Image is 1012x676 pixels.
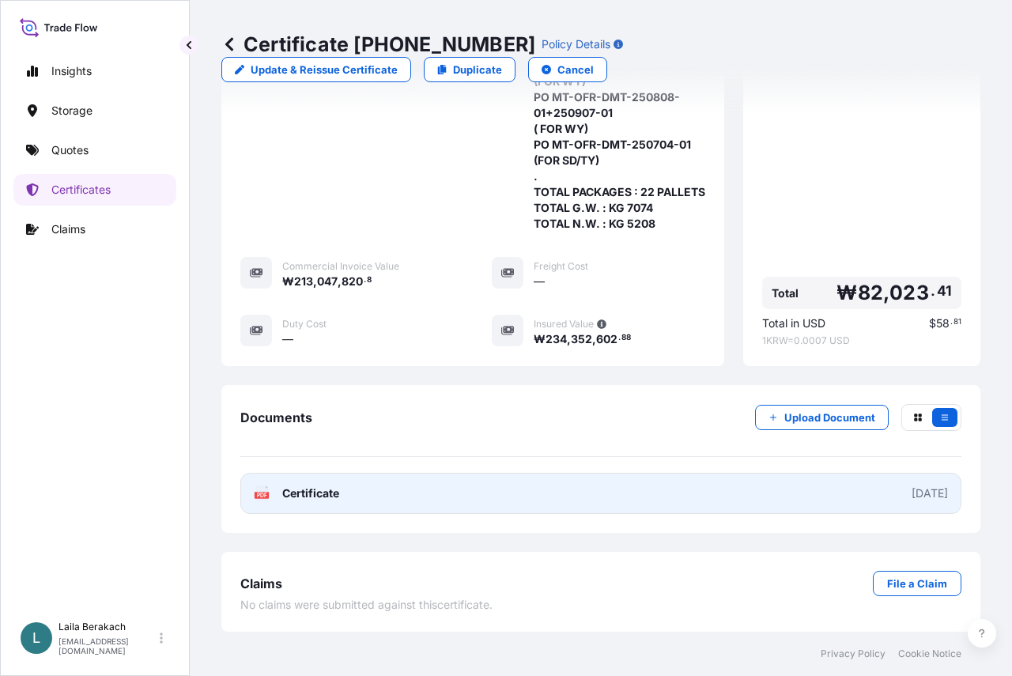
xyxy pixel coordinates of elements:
a: Claims [13,213,176,245]
span: , [313,276,317,287]
p: Cancel [557,62,594,77]
span: — [282,331,293,347]
p: Update & Reissue Certificate [251,62,398,77]
p: File a Claim [887,576,947,591]
span: 234 [546,334,567,345]
span: Documents [240,410,312,425]
span: Total [772,285,799,301]
text: PDF [257,493,267,498]
span: Commercial Invoice Value [282,260,399,273]
a: Storage [13,95,176,127]
span: — [534,274,545,289]
span: , [567,334,571,345]
button: Cancel [528,57,607,82]
span: ₩ [836,283,857,303]
a: Privacy Policy [821,648,885,660]
a: Certificates [13,174,176,206]
a: Update & Reissue Certificate [221,57,411,82]
span: , [592,334,596,345]
span: 82 [858,283,883,303]
span: Duty Cost [282,318,327,330]
span: 213 [294,276,313,287]
p: Insights [51,63,92,79]
span: No claims were submitted against this certificate . [240,597,493,613]
span: 047 [317,276,338,287]
a: File a Claim [873,571,961,596]
span: 88 [621,335,631,341]
span: 352 [571,334,592,345]
button: Upload Document [755,405,889,430]
a: Cookie Notice [898,648,961,660]
p: Policy Details [542,36,610,52]
p: [EMAIL_ADDRESS][DOMAIN_NAME] [59,636,157,655]
span: . [931,286,935,296]
span: L [32,630,40,646]
p: Claims [51,221,85,237]
a: Insights [13,55,176,87]
a: Duplicate [424,57,515,82]
span: 1 KRW = 0.0007 USD [762,334,961,347]
a: PDFCertificate[DATE] [240,473,961,514]
span: . [950,319,953,325]
p: Laila Berakach [59,621,157,633]
p: Certificates [51,182,111,198]
p: Certificate [PHONE_NUMBER] [221,32,535,57]
span: Total in USD [762,315,825,331]
span: $ [929,318,936,329]
span: Certificate [282,485,339,501]
span: 8 [367,278,372,283]
p: Storage [51,103,93,119]
span: 81 [953,319,961,325]
span: Freight Cost [534,260,588,273]
p: Duplicate [453,62,502,77]
span: 41 [937,286,952,296]
span: Claims [240,576,282,591]
span: 58 [936,318,950,329]
p: Upload Document [784,410,875,425]
span: 820 [342,276,363,287]
a: Quotes [13,134,176,166]
span: Insured Value [534,318,594,330]
span: 602 [596,334,617,345]
span: . [364,278,366,283]
div: [DATE] [912,485,948,501]
span: ₩ [282,276,294,287]
span: ₩ [534,334,546,345]
span: , [883,283,889,303]
p: Quotes [51,142,89,158]
span: . [618,335,621,341]
span: 023 [889,283,929,303]
span: , [338,276,342,287]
